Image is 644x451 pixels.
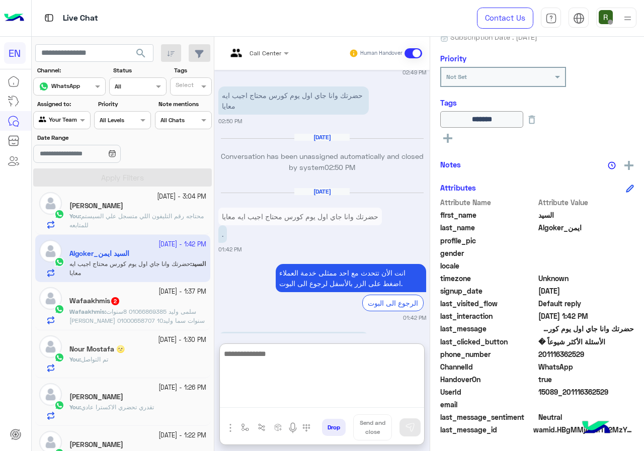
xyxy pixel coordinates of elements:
[69,345,125,353] h5: Nour Mostafa 🌝
[218,208,382,225] p: 25/9/2025, 1:42 PM
[69,308,105,315] span: Wafaakhmis
[538,323,634,334] span: حضرتك وانا جاي اول يوم كورس محتاج اجيب ايه معايا
[440,273,536,284] span: timezone
[69,297,120,305] h5: Wafaakhmis
[440,210,536,220] span: first_name
[440,336,536,347] span: last_clicked_button
[274,423,282,431] img: create order
[270,419,287,436] button: create order
[360,49,403,57] small: Human Handover
[54,209,64,219] img: WhatsApp
[39,287,62,310] img: defaultAdmin.png
[440,160,461,169] h6: Notes
[241,423,249,431] img: select flow
[113,66,165,75] label: Status
[43,12,55,24] img: tab
[599,10,613,24] img: userImage
[37,66,105,75] label: Channel:
[440,235,536,246] span: profile_pic
[538,336,634,347] span: الأسئلة الأكثر شيوعاً �
[538,273,634,284] span: Unknown
[538,311,634,321] span: 2025-09-25T10:42:55.262Z
[440,183,476,192] h6: Attributes
[174,66,211,75] label: Tags
[69,308,106,315] b: :
[325,163,355,171] span: 02:50 PM
[174,80,194,92] div: Select
[63,12,98,25] p: Live Chat
[39,383,62,406] img: defaultAdmin.png
[69,212,81,220] b: :
[440,387,536,397] span: UserId
[98,100,150,109] label: Priority
[39,335,62,358] img: defaultAdmin.png
[218,245,242,253] small: 01:42 PM
[440,349,536,359] span: phone_number
[541,8,561,29] a: tab
[538,197,634,208] span: Attribute Value
[69,308,205,342] span: سلمى وليد 01066869385 8سنوات سارة وليد 01000658707 10سنوات سما وليد 01050970619 14سنة أسماء وليد ...
[302,424,310,432] img: make a call
[158,335,206,345] small: [DATE] - 1:30 PM
[538,349,634,359] span: 201116362529
[440,362,536,372] span: ChannelId
[4,8,24,29] img: Logo
[69,403,79,411] span: You
[440,412,536,422] span: last_message_sentiment
[37,100,89,109] label: Assigned to:
[573,13,585,24] img: tab
[158,100,210,109] label: Note mentions
[81,403,154,411] span: تقدري تحضري الاكسترا عادي
[54,400,64,410] img: WhatsApp
[440,374,536,385] span: HandoverOn
[33,168,212,187] button: Apply Filters
[237,419,254,436] button: select flow
[294,134,350,141] h6: [DATE]
[254,419,270,436] button: Trigger scenario
[450,32,537,42] span: Subscription Date : [DATE]
[158,431,206,440] small: [DATE] - 1:22 PM
[538,374,634,385] span: true
[608,161,616,169] img: notes
[440,260,536,271] span: locale
[227,49,246,65] img: teams.png
[362,295,424,311] div: الرجوع الى البوت
[538,210,634,220] span: السيد
[440,286,536,296] span: signup_date
[440,399,536,410] span: email
[403,68,426,76] small: 02:49 PM
[440,311,536,321] span: last_interaction
[440,197,536,208] span: Attribute Name
[440,222,536,233] span: last_name
[218,86,369,115] p: 22/9/2025, 2:50 PM
[39,192,62,215] img: defaultAdmin.png
[440,248,536,258] span: gender
[440,98,634,107] h6: Tags
[158,383,206,393] small: [DATE] - 1:26 PM
[545,13,557,24] img: tab
[69,212,79,220] span: You
[538,298,634,309] span: Default reply
[54,304,64,314] img: WhatsApp
[287,422,299,434] img: send voice note
[440,54,466,63] h6: Priority
[446,73,467,80] b: Not Set
[69,355,81,363] b: :
[440,424,531,435] span: last_message_id
[69,212,204,229] span: محتاجه رقم التليفون اللي متسجل علي السيستم للمتابعه
[129,44,153,66] button: search
[69,403,81,411] b: :
[403,314,426,322] small: 01:42 PM
[69,440,123,449] h5: haidy belal
[276,264,426,292] p: 25/9/2025, 1:42 PM
[218,117,242,125] small: 02:50 PM
[353,414,392,440] button: Send and close
[158,287,206,297] small: [DATE] - 1:37 PM
[218,151,426,172] p: Conversation has been unassigned automatically and closed by system
[621,12,634,25] img: profile
[69,393,123,401] h5: Zahraa Youssef
[477,8,533,29] a: Contact Us
[405,422,415,432] img: send message
[538,362,634,372] span: 2
[294,188,350,195] h6: [DATE]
